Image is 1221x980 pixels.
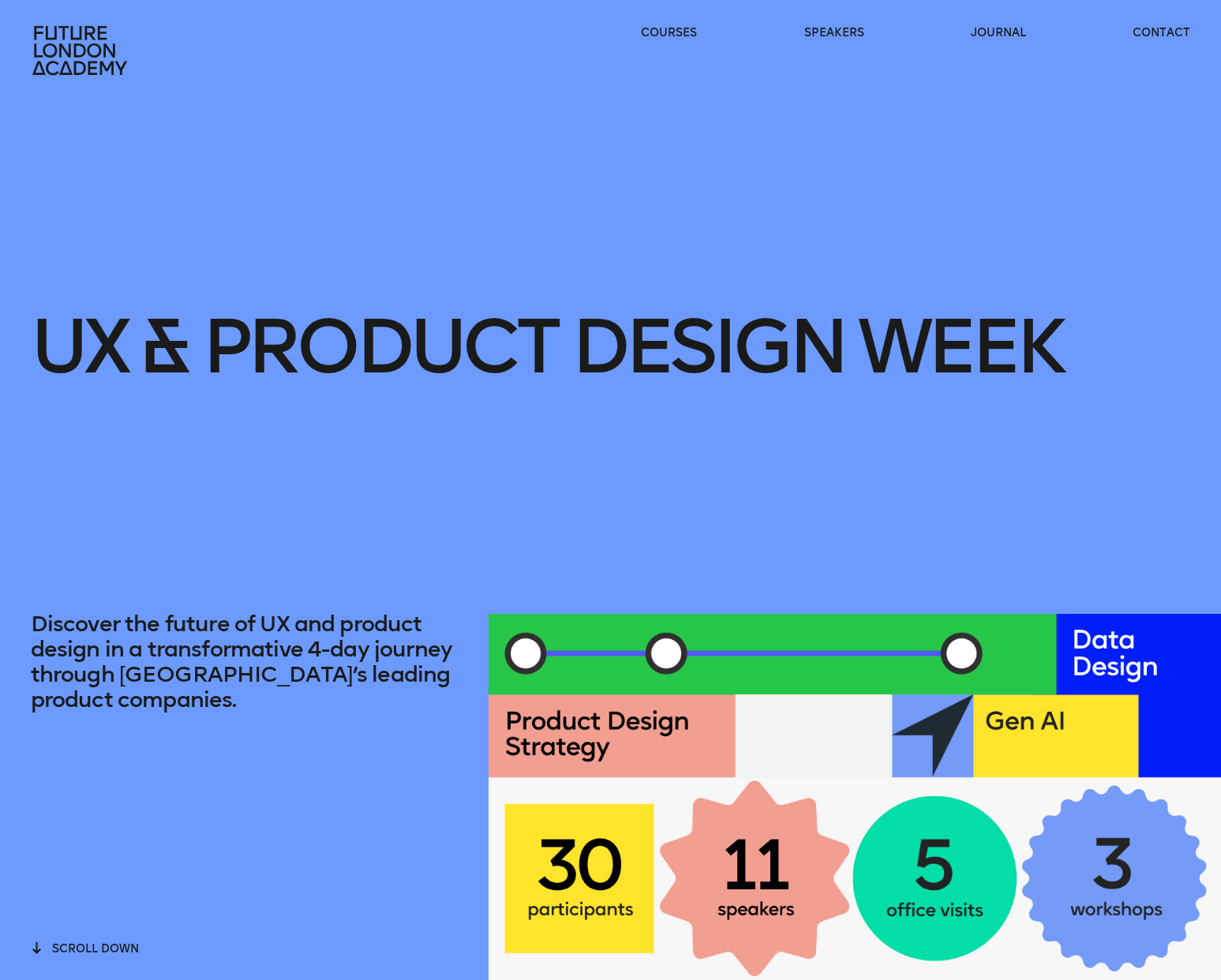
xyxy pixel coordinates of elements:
h1: UX & Product Design Week [31,261,1062,432]
a: contact [1133,25,1190,41]
a: journal [971,25,1026,41]
a: courses [641,25,697,41]
p: Discover the future of UX and product design in a transformative 4-day journey through [GEOGRAPHI... [31,612,458,713]
span: scroll down [52,942,139,956]
a: speakers [804,25,864,41]
button: scroll down [31,940,139,957]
